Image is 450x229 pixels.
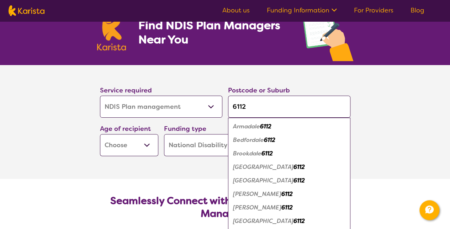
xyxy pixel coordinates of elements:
div: Brookdale 6112 [232,147,347,160]
em: 6112 [281,204,293,211]
em: Brookdale [233,150,261,157]
label: Postcode or Suburb [228,86,290,95]
label: Age of recipient [100,124,151,133]
a: For Providers [354,6,393,15]
em: [GEOGRAPHIC_DATA] [233,217,293,225]
em: 6112 [260,123,271,130]
label: Service required [100,86,152,95]
img: Karista logo [9,5,44,16]
a: Blog [411,6,424,15]
div: Harrisdale 6112 [232,174,347,187]
em: [PERSON_NAME] [233,204,281,211]
button: Channel Menu [419,200,439,220]
img: plan-management [301,3,353,65]
em: 6112 [281,190,293,198]
em: [PERSON_NAME] [233,190,281,198]
h1: Find NDIS Plan Managers Near You [138,18,287,47]
em: [GEOGRAPHIC_DATA] [233,177,293,184]
em: 6112 [261,150,273,157]
div: Haynes 6112 [232,187,347,201]
div: Armadale 6112 [232,120,347,133]
em: 6112 [293,217,305,225]
label: Funding type [164,124,206,133]
a: About us [222,6,250,15]
div: Hilbert 6112 [232,201,347,214]
div: Forrestdale 6112 [232,160,347,174]
img: Karista logo [97,12,126,50]
div: Mount Nasura 6112 [232,214,347,228]
em: 6112 [264,136,275,144]
h2: Seamlessly Connect with NDIS-Registered Plan Managers [106,195,345,220]
em: [GEOGRAPHIC_DATA] [233,163,293,171]
em: Armadale [233,123,260,130]
a: Funding Information [267,6,337,15]
input: Type [228,96,350,118]
em: 6112 [293,163,305,171]
em: Bedfordale [233,136,264,144]
div: Bedfordale 6112 [232,133,347,147]
em: 6112 [293,177,305,184]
